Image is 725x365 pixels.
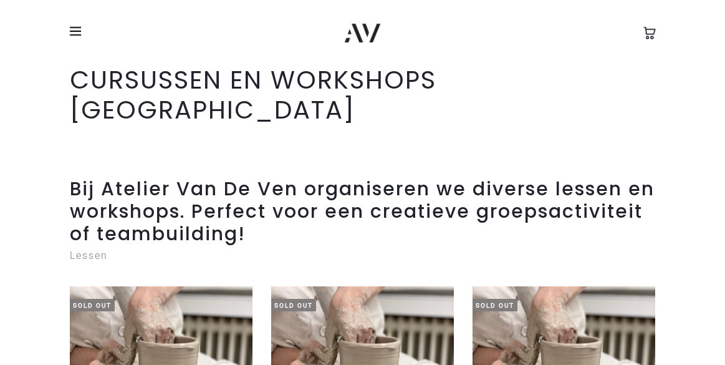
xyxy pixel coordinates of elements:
h1: CURSUSSEN EN WORKSHOPS [GEOGRAPHIC_DATA] [70,65,656,125]
span: Sold Out [70,299,115,311]
span: Sold Out [271,299,316,311]
p: Lessen [70,245,656,266]
span: Sold Out [473,299,517,311]
h2: Bij Atelier Van De Ven organiseren we diverse lessen en workshops. Perfect voor een creatieve gro... [70,178,656,245]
